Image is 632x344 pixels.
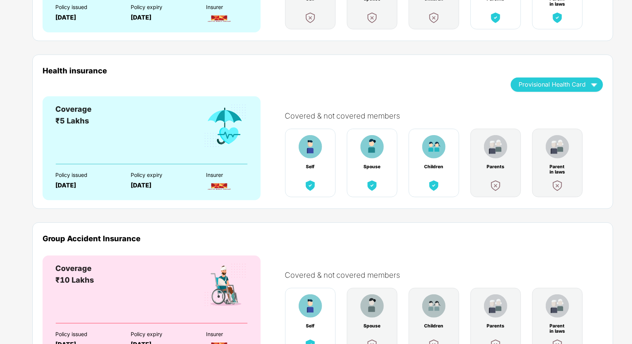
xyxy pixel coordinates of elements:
[43,234,603,243] div: Group Accident Insurance
[203,263,247,308] img: benefitCardImg
[486,164,505,169] div: Parents
[548,323,567,329] div: Parent in laws
[206,4,268,10] div: Insurer
[299,294,322,318] img: benefitCardImg
[304,11,317,24] img: benefitCardImg
[206,172,268,178] div: Insurer
[484,135,507,158] img: benefitCardImg
[551,179,564,192] img: benefitCardImg
[203,104,247,149] img: benefitCardImg
[304,179,317,192] img: benefitCardImg
[55,172,118,178] div: Policy issued
[427,11,441,24] img: benefitCardImg
[131,331,193,337] div: Policy expiry
[43,66,499,75] div: Health insurance
[55,276,94,285] span: ₹10 Lakhs
[285,271,611,280] div: Covered & not covered members
[55,331,118,337] div: Policy issued
[548,164,567,169] div: Parent in laws
[489,179,502,192] img: benefitCardImg
[55,14,118,21] div: [DATE]
[285,111,611,120] div: Covered & not covered members
[206,331,268,337] div: Insurer
[588,78,601,91] img: wAAAAASUVORK5CYII=
[484,294,507,318] img: benefitCardImg
[365,179,379,192] img: benefitCardImg
[422,294,446,318] img: benefitCardImg
[360,294,384,318] img: benefitCardImg
[365,11,379,24] img: benefitCardImg
[131,182,193,189] div: [DATE]
[546,135,569,158] img: benefitCardImg
[362,164,382,169] div: Spouse
[206,12,232,25] img: InsurerLogo
[299,135,322,158] img: benefitCardImg
[55,116,89,125] span: ₹5 Lakhs
[546,294,569,318] img: benefitCardImg
[131,4,193,10] div: Policy expiry
[55,104,92,115] div: Coverage
[55,4,118,10] div: Policy issued
[489,11,502,24] img: benefitCardImg
[511,78,603,92] button: Provisional Health Card
[301,164,320,169] div: Self
[427,179,441,192] img: benefitCardImg
[55,182,118,189] div: [DATE]
[206,180,232,193] img: InsurerLogo
[301,323,320,329] div: Self
[422,135,446,158] img: benefitCardImg
[55,263,94,274] div: Coverage
[424,323,444,329] div: Children
[551,11,564,24] img: benefitCardImg
[486,323,505,329] div: Parents
[131,14,193,21] div: [DATE]
[360,135,384,158] img: benefitCardImg
[362,323,382,329] div: Spouse
[424,164,444,169] div: Children
[131,172,193,178] div: Policy expiry
[519,82,586,87] span: Provisional Health Card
